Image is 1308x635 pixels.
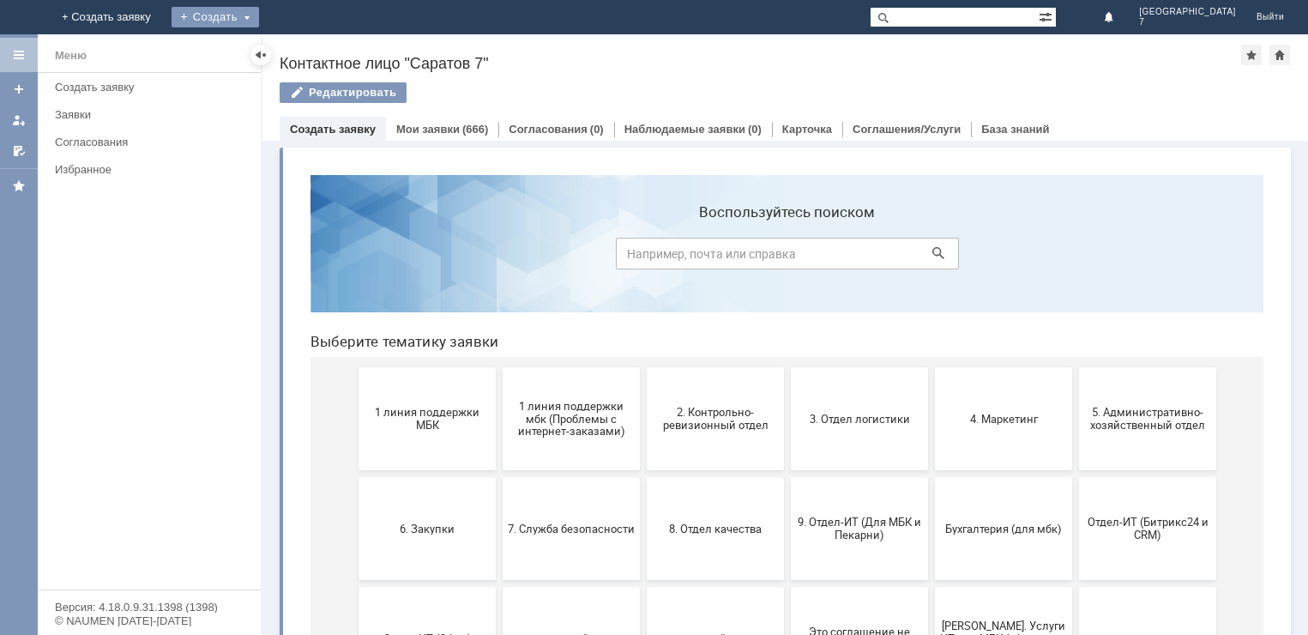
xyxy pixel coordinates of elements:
[5,76,33,103] a: Создать заявку
[638,426,775,529] button: [PERSON_NAME]. Услуги ИТ для МБК (оформляет L1)
[55,615,244,626] div: © NAUMEN [DATE]-[DATE]
[67,245,194,270] span: 1 линия поддержки МБК
[643,251,770,263] span: 4. Маркетинг
[62,316,199,419] button: 6. Закупки
[1269,45,1290,65] div: Сделать домашней страницей
[787,354,914,380] span: Отдел-ИТ (Битрикс24 и CRM)
[499,251,626,263] span: 3. Отдел логистики
[211,238,338,276] span: 1 линия поддержки мбк (Проблемы с интернет-заказами)
[14,172,967,189] header: Выберите тематику заявки
[67,470,194,483] span: Отдел-ИТ (Офис)
[355,470,482,483] span: Франчайзинг
[396,123,460,136] a: Мои заявки
[350,316,487,419] button: 8. Отдел качества
[638,206,775,309] button: 4. Маркетинг
[981,123,1049,136] a: База знаний
[1039,8,1056,24] span: Расширенный поиск
[206,426,343,529] button: Финансовый отдел
[55,136,250,148] div: Согласования
[48,129,257,155] a: Согласования
[48,74,257,100] a: Создать заявку
[280,55,1241,72] div: Контактное лицо "Саратов 7"
[55,108,250,121] div: Заявки
[1139,7,1236,17] span: [GEOGRAPHIC_DATA]
[590,123,604,136] div: (0)
[55,602,244,613] div: Версия: 4.18.0.9.31.1398 (1398)
[1139,17,1236,27] span: 7
[853,123,961,136] a: Соглашения/Услуги
[782,426,919,529] button: не актуален
[55,163,232,176] div: Избранное
[211,470,338,483] span: Финансовый отдел
[355,360,482,373] span: 8. Отдел качества
[643,457,770,496] span: [PERSON_NAME]. Услуги ИТ для МБК (оформляет L1)
[62,426,199,529] button: Отдел-ИТ (Офис)
[782,316,919,419] button: Отдел-ИТ (Битрикс24 и CRM)
[206,316,343,419] button: 7. Служба безопасности
[787,470,914,483] span: не актуален
[643,360,770,373] span: Бухгалтерия (для мбк)
[319,42,662,59] label: Воспользуйтесь поиском
[62,206,199,309] button: 1 линия поддержки МБК
[5,137,33,165] a: Мои согласования
[782,206,919,309] button: 5. Административно-хозяйственный отдел
[172,7,259,27] div: Создать
[55,45,87,66] div: Меню
[494,316,631,419] button: 9. Отдел-ИТ (Для МБК и Пекарни)
[48,101,257,128] a: Заявки
[499,354,626,380] span: 9. Отдел-ИТ (Для МБК и Пекарни)
[787,245,914,270] span: 5. Административно-хозяйственный отдел
[509,123,588,136] a: Согласования
[67,360,194,373] span: 6. Закупки
[782,123,832,136] a: Карточка
[350,206,487,309] button: 2. Контрольно-ревизионный отдел
[350,426,487,529] button: Франчайзинг
[494,206,631,309] button: 3. Отдел логистики
[1241,45,1262,65] div: Добавить в избранное
[462,123,488,136] div: (666)
[748,123,762,136] div: (0)
[250,45,271,65] div: Скрыть меню
[355,245,482,270] span: 2. Контрольно-ревизионный отдел
[494,426,631,529] button: Это соглашение не активно!
[319,76,662,108] input: Например, почта или справка
[638,316,775,419] button: Бухгалтерия (для мбк)
[624,123,745,136] a: Наблюдаемые заявки
[55,81,250,94] div: Создать заявку
[499,464,626,490] span: Это соглашение не активно!
[211,360,338,373] span: 7. Служба безопасности
[206,206,343,309] button: 1 линия поддержки мбк (Проблемы с интернет-заказами)
[5,106,33,134] a: Мои заявки
[290,123,376,136] a: Создать заявку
